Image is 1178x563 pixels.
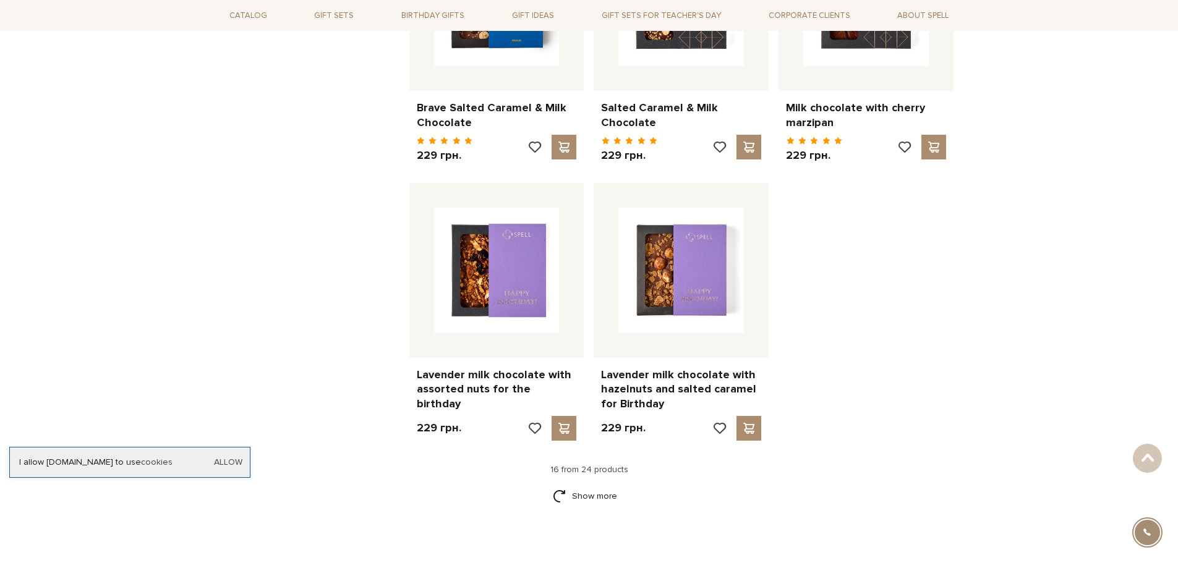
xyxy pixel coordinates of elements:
[892,6,954,25] a: About Spell
[309,6,359,25] a: Gift sets
[786,101,946,130] a: Milk chocolate with cherry marzipan
[764,5,855,26] a: Corporate clients
[601,148,657,163] p: 229 грн.
[396,6,469,25] a: Birthday gifts
[601,368,761,411] a: Lavender milk chocolate with hazelnuts and salted caramel for Birthday
[507,6,559,25] a: Gift ideas
[10,457,250,468] div: I allow [DOMAIN_NAME] to use
[417,421,461,435] p: 229 грн.
[417,101,577,130] a: Brave Salted Caramel & Milk Chocolate
[597,5,726,26] a: Gift sets for Teacher's Day
[786,148,842,163] p: 229 грн.
[214,457,242,468] a: Allow
[141,457,173,467] a: cookies
[553,485,625,507] a: Show more
[601,421,646,435] p: 229 грн.
[417,368,577,411] a: Lavender milk chocolate with assorted nuts for the birthday
[601,101,761,130] a: Salted Caramel & Milk Chocolate
[220,464,959,475] div: 16 from 24 products
[417,148,473,163] p: 229 грн.
[224,6,272,25] a: Catalog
